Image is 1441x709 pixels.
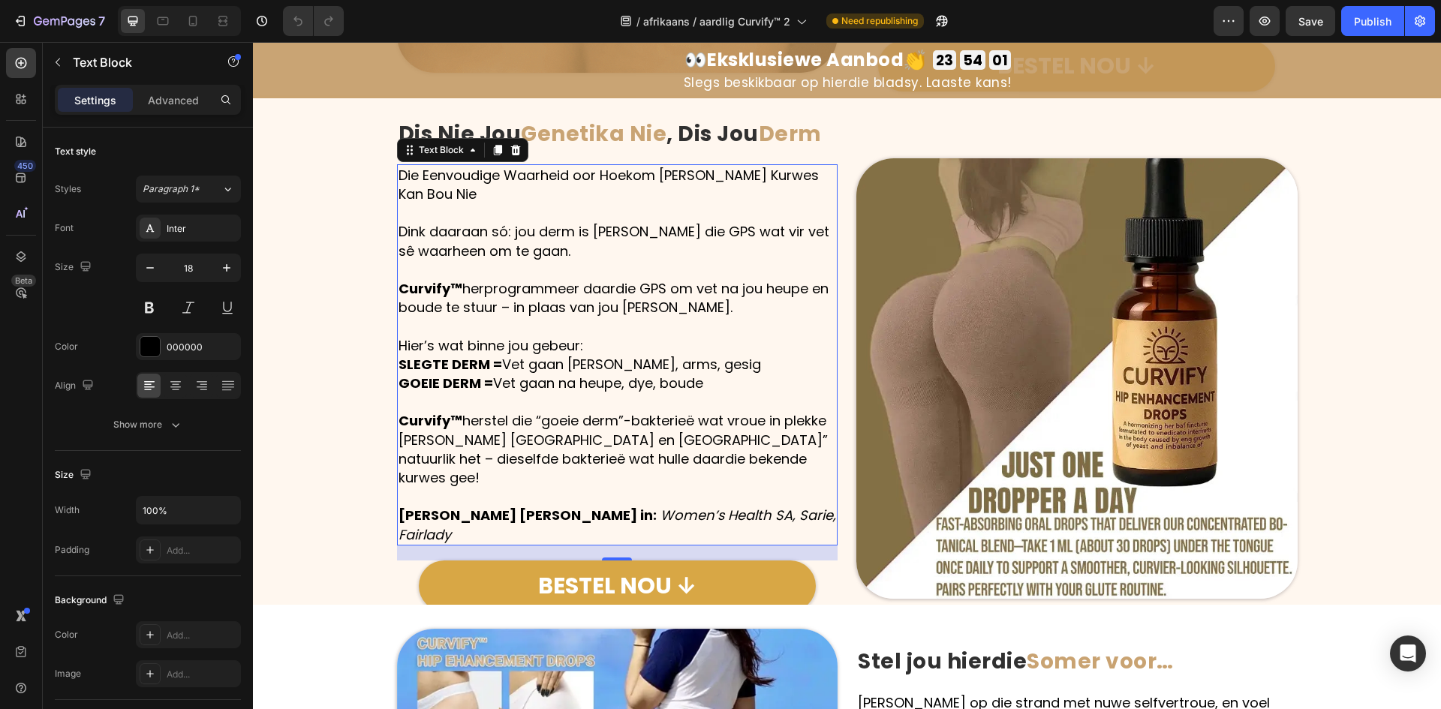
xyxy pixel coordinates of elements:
p: herprogrammeer daardie GPS om vet na jou heupe en boude te stuur – in plaas van jou [PERSON_NAME]. [146,237,584,275]
p: [PERSON_NAME] op die strand met nuwe selfvertroue, en voel hoe oë op jou verbeterde silhoeët val… [605,651,1043,689]
div: Publish [1354,14,1391,29]
p: Dink daaraan só: jou derm is [PERSON_NAME] die GPS wat vir vet sê waarheen om te gaan. [146,180,584,218]
strong: Genetika Nie [268,77,414,107]
div: Font [55,221,74,235]
div: Size [55,465,95,485]
span: Save [1298,15,1323,28]
div: Undo/Redo [283,6,344,36]
p: Hier’s wat binne jou gebeur: Vet gaan [PERSON_NAME], arms, gesig Vet gaan na heupe, dye, boude [146,294,584,351]
strong: Stel jou hierdie [605,605,774,634]
div: Color [55,628,78,641]
p: herstel die “goeie derm”-bakterieë wat vroue in plekke [PERSON_NAME] [GEOGRAPHIC_DATA] en [GEOGRA... [146,369,584,445]
button: Paragraph 1* [136,176,241,203]
div: Align [55,376,97,396]
iframe: Design area [253,42,1441,709]
div: Text Block [163,101,214,115]
div: Show more [113,417,183,432]
div: Open Intercom Messenger [1390,635,1426,671]
div: Add... [167,544,237,557]
strong: Somer voor… [774,605,921,634]
i: Women’s Health SA, Sarie, Fairlady [146,464,583,501]
div: Text style [55,145,96,158]
p: Advanced [148,92,199,108]
div: Size [55,257,95,278]
strong: [PERSON_NAME] [PERSON_NAME] in: [146,464,404,482]
button: Show more [55,411,241,438]
div: Padding [55,543,89,557]
p: Text Block [73,53,200,71]
p: Die Eenvoudige Waarheid oor Hoekom [PERSON_NAME] Kurwes Kan Bou Nie [146,124,584,161]
div: Add... [167,668,237,681]
strong: Curvify™ [146,369,209,388]
span: Need republishing [841,14,918,28]
button: Save [1286,6,1335,36]
div: 000000 [167,341,237,354]
p: Settings [74,92,116,108]
p: 7 [98,12,105,30]
div: Add... [167,629,237,642]
div: Image [55,667,81,680]
div: Styles [55,182,81,196]
button: Publish [1341,6,1404,36]
strong: Curvify™ [146,237,209,256]
strong: GOEIE DERM = [146,332,240,350]
button: 7 [6,6,112,36]
span: Paragraph 1* [143,182,200,196]
div: Color [55,340,78,353]
strong: SLEGTE DERM = [146,313,249,332]
a: BESTEL NOU ↓ [166,518,563,569]
div: 450 [14,160,36,172]
div: Background [55,590,128,611]
div: Width [55,503,80,517]
span: / [636,14,640,29]
div: Beta [11,275,36,287]
strong: , Dis Jou [414,77,506,107]
p: BESTEL NOU ↓ [285,528,444,560]
div: Inter [167,222,237,236]
img: gempages_578032762192134844-73976652-e8f1-42a5-8f67-814df0a87557.webp [603,116,1045,557]
strong: Dis Nie Jou [146,77,269,107]
strong: Derm [506,77,569,107]
input: Auto [137,497,240,524]
span: afrikaans / aardlig Curvify™ 2 [643,14,790,29]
